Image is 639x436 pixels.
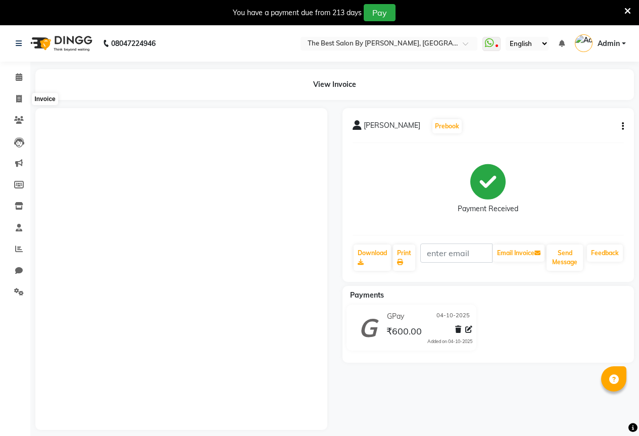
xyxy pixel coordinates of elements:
img: logo [26,29,95,58]
b: 08047224946 [111,29,156,58]
iframe: chat widget [597,396,629,426]
button: Send Message [547,245,583,271]
a: Print [393,245,415,271]
a: Download [354,245,391,271]
div: View Invoice [35,69,634,100]
span: [PERSON_NAME] [364,120,420,134]
span: Payments [350,290,384,300]
button: Email Invoice [493,245,545,262]
img: Admin [575,34,593,52]
div: Invoice [32,93,58,105]
div: Added on 04-10-2025 [427,338,472,345]
input: enter email [420,244,493,263]
span: GPay [387,311,404,322]
span: Admin [598,38,620,49]
div: Payment Received [458,204,518,214]
button: Pay [364,4,396,21]
span: 04-10-2025 [436,311,470,322]
button: Prebook [432,119,462,133]
a: Feedback [587,245,623,262]
span: ₹600.00 [386,325,422,340]
div: You have a payment due from 213 days [233,8,362,18]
